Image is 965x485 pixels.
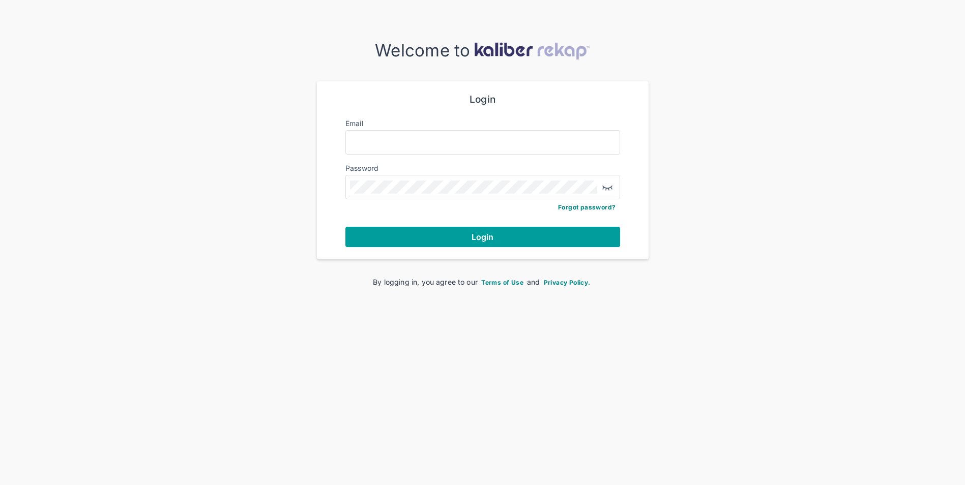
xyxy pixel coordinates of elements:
button: Login [345,227,620,247]
img: eye-closed.fa43b6e4.svg [601,181,613,193]
span: Login [472,232,494,242]
img: kaliber-logo [474,42,590,59]
label: Email [345,119,363,128]
span: Terms of Use [481,279,523,286]
span: Privacy Policy. [544,279,591,286]
a: Terms of Use [480,278,525,286]
div: By logging in, you agree to our and [333,277,632,287]
div: Login [345,94,620,106]
label: Password [345,164,379,172]
a: Privacy Policy. [542,278,592,286]
a: Forgot password? [558,203,616,211]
